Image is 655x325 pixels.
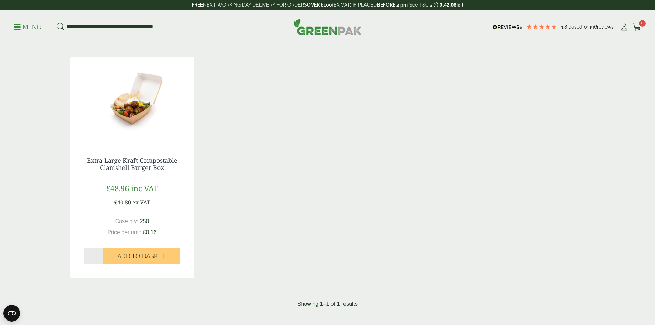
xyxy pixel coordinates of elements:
span: £48.96 [106,183,129,193]
button: Add to Basket [103,248,180,264]
p: Menu [14,23,42,31]
span: left [456,2,463,8]
span: Case qty: [115,218,139,224]
strong: OVER £100 [307,2,332,8]
span: 0:42:08 [440,2,456,8]
span: 196 [589,24,597,30]
span: ex VAT [132,198,150,206]
img: REVIEWS.io [493,25,523,30]
a: Extra Large Kraft Compostable Clamshell Burger Box [87,156,177,172]
span: Price per unit: [107,229,141,235]
a: 0 [633,22,641,32]
span: inc VAT [131,183,158,193]
span: 4.8 [560,24,568,30]
span: 250 [140,218,149,224]
span: £40.80 [114,198,131,206]
strong: FREE [192,2,203,8]
button: Open CMP widget [3,305,20,322]
i: Cart [633,24,641,31]
i: My Account [620,24,629,31]
a: Menu [14,23,42,30]
span: £0.16 [143,229,157,235]
span: reviews [597,24,614,30]
p: Showing 1–1 of 1 results [297,300,358,308]
span: Based on [568,24,589,30]
img: GreenPak Supplies [294,19,362,35]
div: 4.79 Stars [526,24,557,30]
span: 0 [639,20,646,27]
a: See T&C's [409,2,432,8]
img: XL Clam WC Open Ang [70,57,194,143]
span: Add to Basket [117,252,166,260]
strong: BEFORE 2 pm [377,2,408,8]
